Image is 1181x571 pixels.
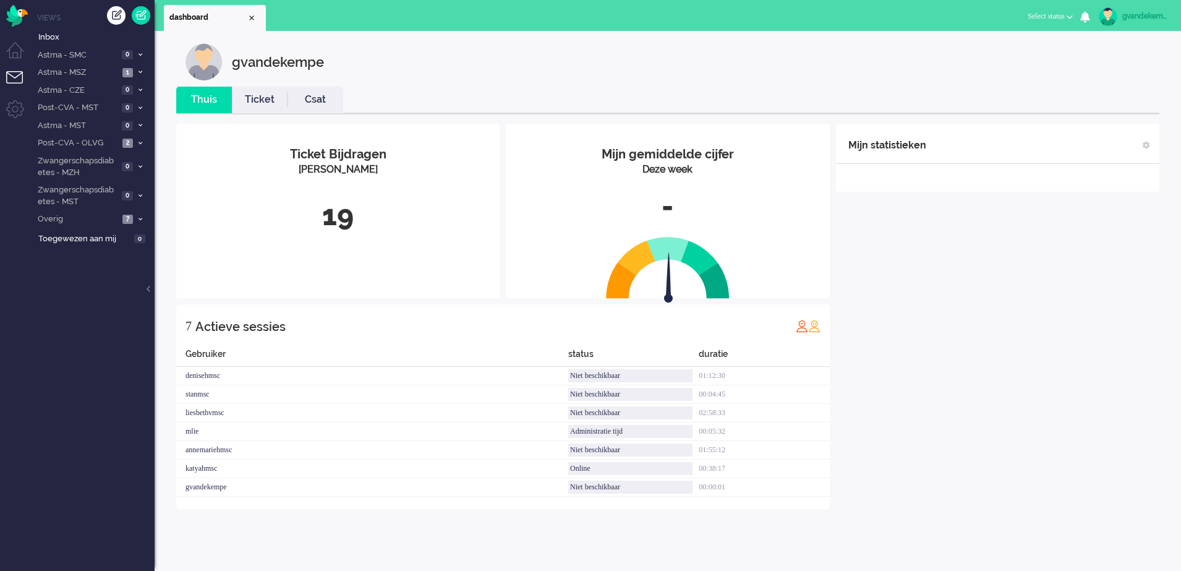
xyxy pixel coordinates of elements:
span: 2 [122,139,133,148]
div: 02:58:33 [699,404,829,423]
div: 00:04:45 [699,385,829,404]
span: Toegewezen aan mij [38,233,130,245]
span: Inbox [38,32,155,43]
div: Creëer ticket [107,6,126,25]
button: Select status [1020,7,1080,25]
a: Omnidesk [6,8,28,17]
li: Admin menu [6,100,34,128]
a: Csat [288,93,343,107]
span: 7 [122,215,133,224]
div: 01:55:12 [699,441,829,460]
div: denisehmsc [176,367,568,385]
div: Actieve sessies [195,314,286,339]
div: Niet beschikbaar [568,444,693,457]
img: profile_red.svg [796,320,808,332]
span: 0 [122,103,133,113]
div: 01:12:30 [699,367,829,385]
span: Zwangerschapsdiabetes - MST [36,184,118,207]
div: 00:00:01 [699,478,829,497]
span: dashboard [169,12,247,23]
a: Toegewezen aan mij 0 [36,231,155,245]
div: duratie [699,348,829,367]
div: Niet beschikbaar [568,369,693,382]
div: Deze week [515,163,820,177]
span: 0 [122,121,133,131]
div: Administratie tijd [568,425,693,438]
span: 0 [134,234,145,244]
a: gvandekempe [1096,7,1169,26]
div: 00:38:17 [699,460,829,478]
span: 0 [122,50,133,59]
li: Tickets menu [6,71,34,99]
li: Dashboard menu [6,42,34,70]
span: 0 [122,85,133,95]
span: Zwangerschapsdiabetes - MZH [36,155,118,178]
img: avatar [1099,7,1117,26]
img: arrow.svg [642,252,695,306]
li: Ticket [232,87,288,113]
div: gvandekempe [1122,10,1169,22]
a: Inbox [36,30,155,43]
img: profile_orange.svg [808,320,821,332]
span: 0 [122,162,133,171]
div: Mijn statistieken [848,133,926,158]
div: katyahmsc [176,460,568,478]
a: Thuis [176,93,232,107]
a: Ticket [232,93,288,107]
span: Astma - MSZ [36,67,119,79]
span: Overig [36,213,119,225]
div: Online [568,462,693,475]
li: Thuis [176,87,232,113]
li: Views [37,12,155,23]
div: Niet beschikbaar [568,481,693,494]
div: Mijn gemiddelde cijfer [515,145,820,163]
div: 00:05:32 [699,423,829,441]
img: semi_circle.svg [606,236,730,299]
span: Select status [1028,12,1065,20]
li: Csat [288,87,343,113]
div: annemariehmsc [176,441,568,460]
img: customer.svg [185,43,223,80]
div: stanmsc [176,385,568,404]
div: Gebruiker [176,348,568,367]
li: Select status [1020,4,1080,31]
div: Ticket Bijdragen [185,145,490,163]
div: gvandekempe [232,43,324,80]
div: 19 [185,195,490,236]
span: Astma - MST [36,120,118,132]
span: 1 [122,68,133,77]
div: Niet beschikbaar [568,406,693,419]
li: Dashboard [164,5,266,31]
span: 0 [122,191,133,200]
div: gvandekempe [176,478,568,497]
span: Astma - SMC [36,49,118,61]
div: status [568,348,699,367]
div: Niet beschikbaar [568,388,693,401]
a: Quick Ticket [132,6,150,25]
div: 7 [185,314,192,338]
div: Close tab [247,13,257,23]
span: Astma - CZE [36,85,118,97]
span: Post-CVA - OLVG [36,137,119,149]
span: Post-CVA - MST [36,102,118,114]
img: flow_omnibird.svg [6,5,28,27]
div: - [515,186,820,227]
div: [PERSON_NAME] [185,163,490,177]
div: liesbethvmsc [176,404,568,423]
div: mlie [176,423,568,441]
